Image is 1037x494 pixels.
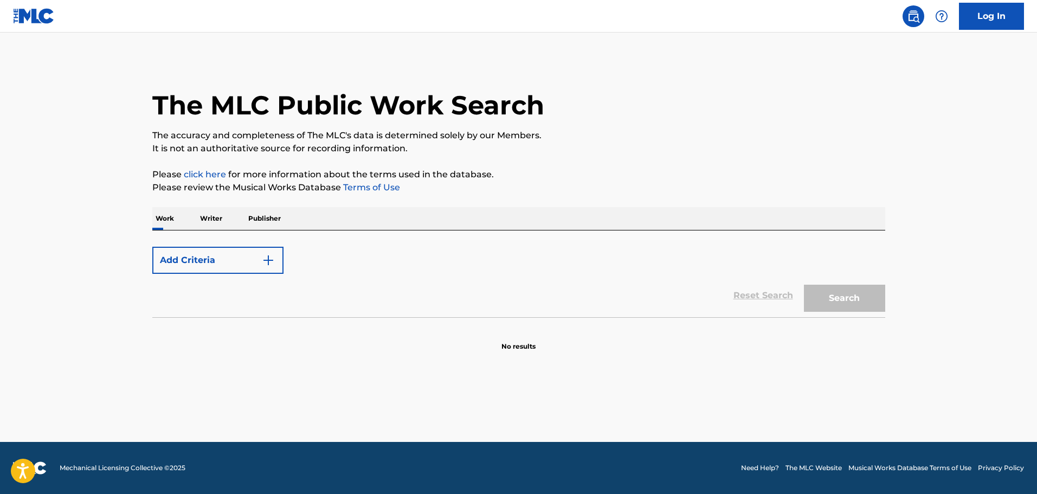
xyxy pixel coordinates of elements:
[152,142,885,155] p: It is not an authoritative source for recording information.
[13,461,47,474] img: logo
[785,463,842,473] a: The MLC Website
[152,181,885,194] p: Please review the Musical Works Database
[245,207,284,230] p: Publisher
[152,241,885,317] form: Search Form
[13,8,55,24] img: MLC Logo
[184,169,226,179] a: click here
[341,182,400,193] a: Terms of Use
[907,10,920,23] img: search
[60,463,185,473] span: Mechanical Licensing Collective © 2025
[152,207,177,230] p: Work
[935,10,948,23] img: help
[978,463,1024,473] a: Privacy Policy
[741,463,779,473] a: Need Help?
[262,254,275,267] img: 9d2ae6d4665cec9f34b9.svg
[152,168,885,181] p: Please for more information about the terms used in the database.
[152,247,284,274] button: Add Criteria
[152,89,544,121] h1: The MLC Public Work Search
[501,329,536,351] p: No results
[959,3,1024,30] a: Log In
[848,463,971,473] a: Musical Works Database Terms of Use
[152,129,885,142] p: The accuracy and completeness of The MLC's data is determined solely by our Members.
[197,207,226,230] p: Writer
[931,5,952,27] div: Help
[903,5,924,27] a: Public Search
